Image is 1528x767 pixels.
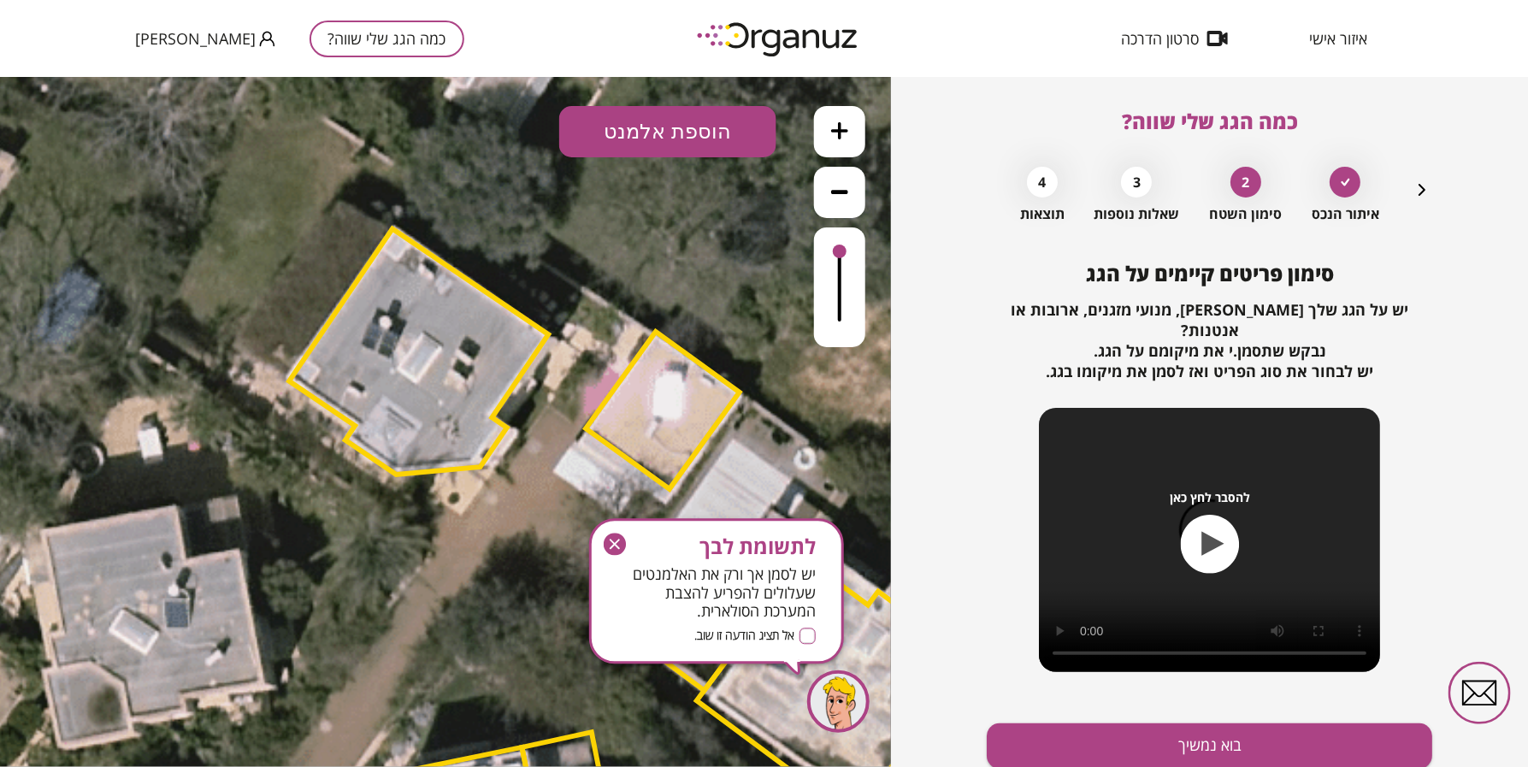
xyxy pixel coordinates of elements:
span: יש לסמן אך ורק את האלמנטים שעלולים להפריע להצבת המערכת הסולארית. [617,566,816,622]
span: תוצאות [1020,206,1065,222]
div: 3 [1121,167,1152,198]
img: logo [685,15,873,62]
span: יש על הגג שלך [PERSON_NAME], מנועי מזגנים, ארובות או אנטנות? נבקש שתסמן.י את מיקומם על הגג. יש לב... [1011,299,1408,381]
div: 4 [1027,167,1058,198]
span: [PERSON_NAME] [135,30,256,47]
span: סימון השטח [1209,206,1282,222]
span: איזור אישי [1309,30,1367,47]
button: [PERSON_NAME] [135,28,275,50]
span: סרטון הדרכה [1121,30,1199,47]
span: שאלות נוספות [1094,206,1179,222]
span: אל תציג הודעה זו שוב. [694,628,794,644]
span: לתשומת לבך [617,535,816,559]
span: כמה הגג שלי שווה? [1122,107,1298,135]
button: סרטון הדרכה [1095,30,1254,47]
button: איזור אישי [1283,30,1393,47]
span: סימון פריטים קיימים על הגג [1086,259,1334,287]
span: להסבר לחץ כאן [1170,490,1250,504]
button: כמה הגג שלי שווה? [310,21,464,57]
div: 2 [1230,167,1261,198]
span: איתור הנכס [1312,206,1379,222]
button: הוספת אלמנט [559,29,776,80]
